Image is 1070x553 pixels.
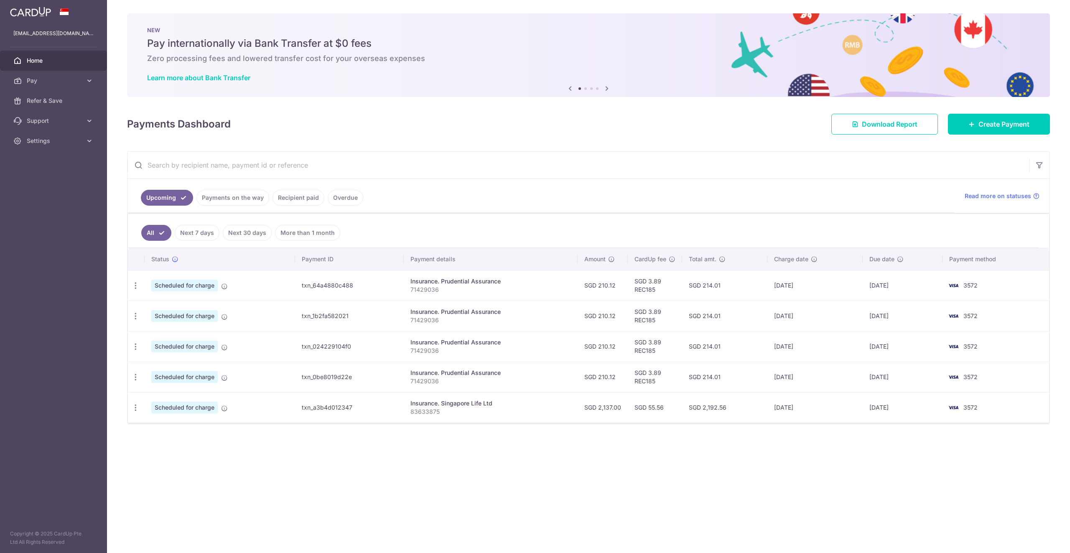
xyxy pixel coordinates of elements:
span: Scheduled for charge [151,341,218,352]
span: 3572 [963,282,978,289]
td: [DATE] [863,362,943,392]
td: SGD 214.01 [682,270,767,301]
td: SGD 2,192.56 [682,392,767,423]
input: Search by recipient name, payment id or reference [127,152,1029,178]
a: Payments on the way [196,190,269,206]
p: 83633875 [410,408,571,416]
p: [EMAIL_ADDRESS][DOMAIN_NAME] [13,29,94,38]
span: Refer & Save [27,97,82,105]
p: 71429036 [410,347,571,355]
img: Bank transfer banner [127,13,1050,97]
td: [DATE] [863,392,943,423]
td: SGD 210.12 [578,301,628,331]
a: Next 7 days [175,225,219,241]
span: CardUp fee [634,255,666,263]
a: Overdue [328,190,363,206]
td: SGD 2,137.00 [578,392,628,423]
span: Pay [27,76,82,85]
td: txn_1b2fa582021 [295,301,404,331]
p: 71429036 [410,285,571,294]
span: Scheduled for charge [151,402,218,413]
span: Home [27,56,82,65]
a: Create Payment [948,114,1050,135]
td: SGD 3.89 REC185 [628,362,682,392]
td: [DATE] [767,270,863,301]
td: txn_0be8019d22e [295,362,404,392]
span: Total amt. [689,255,716,263]
span: 3572 [963,373,978,380]
h6: Zero processing fees and lowered transfer cost for your overseas expenses [147,54,1030,64]
div: Insurance. Prudential Assurance [410,277,571,285]
span: 3572 [963,343,978,350]
span: Read more on statuses [965,192,1031,200]
span: Amount [584,255,606,263]
td: SGD 3.89 REC185 [628,301,682,331]
span: Create Payment [978,119,1029,129]
td: SGD 214.01 [682,301,767,331]
td: [DATE] [767,301,863,331]
td: txn_a3b4d012347 [295,392,404,423]
td: SGD 210.12 [578,331,628,362]
td: SGD 55.56 [628,392,682,423]
td: SGD 3.89 REC185 [628,331,682,362]
span: Scheduled for charge [151,310,218,322]
span: Charge date [774,255,808,263]
a: More than 1 month [275,225,340,241]
span: 3572 [963,312,978,319]
span: Settings [27,137,82,145]
td: [DATE] [863,301,943,331]
img: CardUp [10,7,51,17]
td: SGD 210.12 [578,270,628,301]
p: NEW [147,27,1030,33]
h5: Pay internationally via Bank Transfer at $0 fees [147,37,1030,50]
span: Status [151,255,169,263]
td: [DATE] [767,392,863,423]
td: SGD 210.12 [578,362,628,392]
img: Bank Card [945,341,962,352]
a: Upcoming [141,190,193,206]
div: Insurance. Singapore Life Ltd [410,399,571,408]
td: [DATE] [767,362,863,392]
a: All [141,225,171,241]
td: txn_64a4880c488 [295,270,404,301]
span: Support [27,117,82,125]
img: Bank Card [945,372,962,382]
div: Insurance. Prudential Assurance [410,308,571,316]
a: Next 30 days [223,225,272,241]
img: Bank Card [945,311,962,321]
span: Due date [869,255,894,263]
th: Payment method [943,248,1049,270]
td: [DATE] [767,331,863,362]
td: txn_024229104f0 [295,331,404,362]
td: [DATE] [863,270,943,301]
img: Bank Card [945,403,962,413]
th: Payment details [404,248,578,270]
div: Insurance. Prudential Assurance [410,369,571,377]
a: Learn more about Bank Transfer [147,74,250,82]
a: Read more on statuses [965,192,1039,200]
td: SGD 214.01 [682,362,767,392]
span: Scheduled for charge [151,371,218,383]
span: Scheduled for charge [151,280,218,291]
div: Insurance. Prudential Assurance [410,338,571,347]
td: [DATE] [863,331,943,362]
td: SGD 214.01 [682,331,767,362]
img: Bank Card [945,280,962,291]
p: 71429036 [410,377,571,385]
a: Download Report [831,114,938,135]
h4: Payments Dashboard [127,117,231,132]
p: 71429036 [410,316,571,324]
a: Recipient paid [273,190,324,206]
span: 3572 [963,404,978,411]
th: Payment ID [295,248,404,270]
td: SGD 3.89 REC185 [628,270,682,301]
span: Download Report [862,119,917,129]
